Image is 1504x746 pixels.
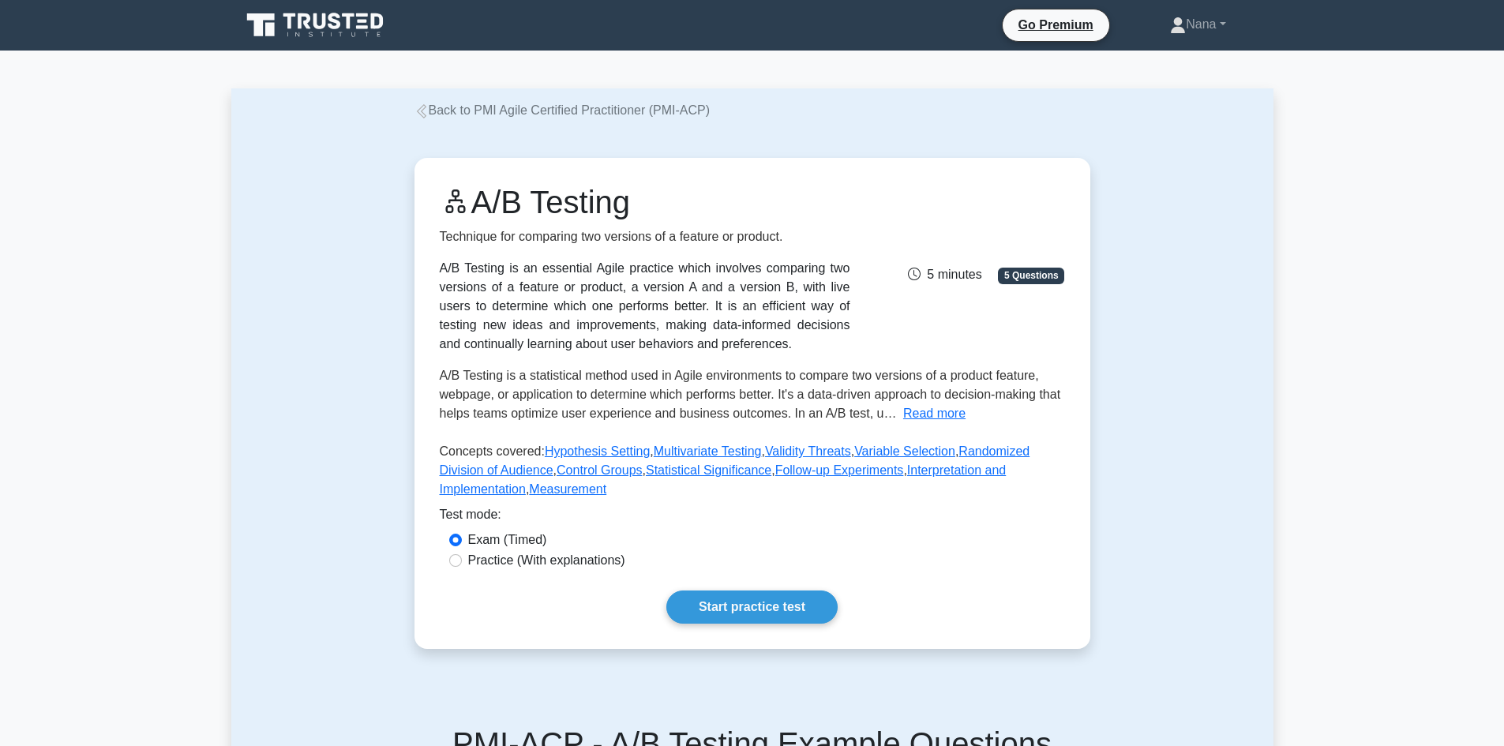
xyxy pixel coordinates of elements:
[775,463,904,477] a: Follow-up Experiments
[1132,9,1263,40] a: Nana
[468,551,625,570] label: Practice (With explanations)
[440,183,850,221] h1: A/B Testing
[654,444,762,458] a: Multivariate Testing
[529,482,606,496] a: Measurement
[440,227,850,246] p: Technique for comparing two versions of a feature or product.
[440,505,1065,530] div: Test mode:
[414,103,711,117] a: Back to PMI Agile Certified Practitioner (PMI-ACP)
[903,404,966,423] button: Read more
[440,259,850,354] div: A/B Testing is an essential Agile practice which involves comparing two versions of a feature or ...
[854,444,955,458] a: Variable Selection
[908,268,981,281] span: 5 minutes
[440,442,1065,505] p: Concepts covered: , , , , , , , , ,
[1009,15,1103,35] a: Go Premium
[557,463,643,477] a: Control Groups
[765,444,851,458] a: Validity Threats
[998,268,1064,283] span: 5 Questions
[440,369,1061,420] span: A/B Testing is a statistical method used in Agile environments to compare two versions of a produ...
[646,463,771,477] a: Statistical Significance
[468,530,547,549] label: Exam (Timed)
[666,590,838,624] a: Start practice test
[545,444,650,458] a: Hypothesis Setting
